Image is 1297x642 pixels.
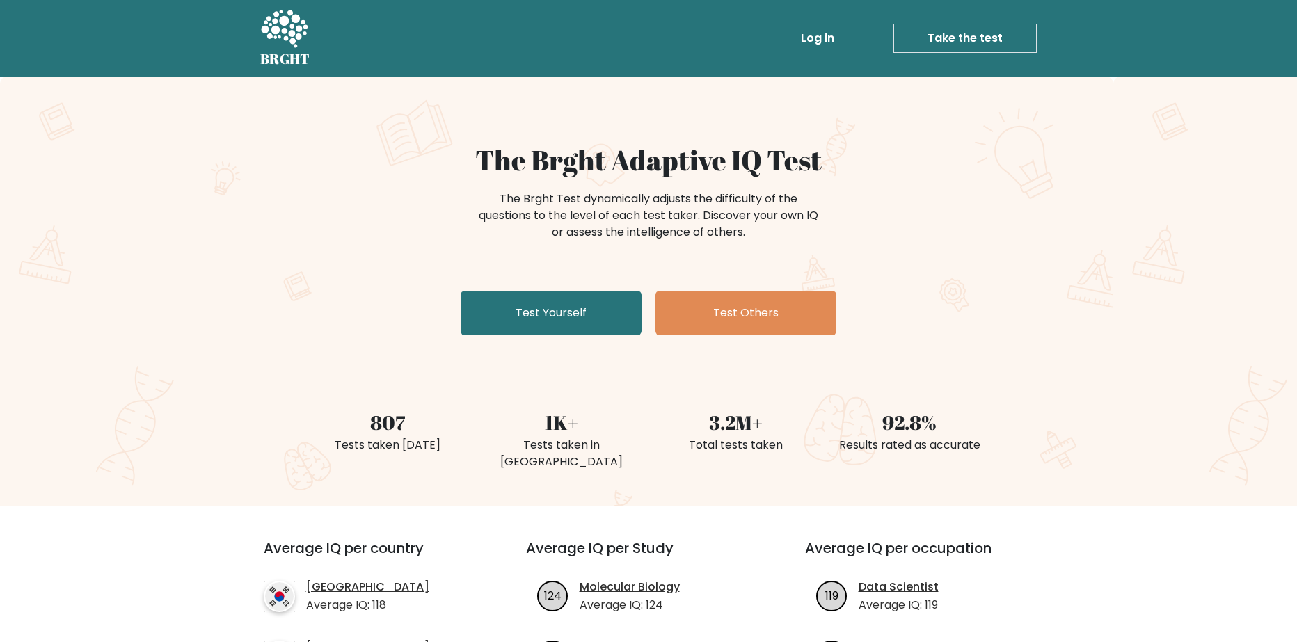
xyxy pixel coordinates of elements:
text: 119 [825,587,838,603]
p: Average IQ: 124 [580,597,680,613]
img: country [264,581,295,612]
div: Total tests taken [657,437,814,454]
a: BRGHT [260,6,310,71]
div: 807 [309,408,466,437]
div: Tests taken [DATE] [309,437,466,454]
a: Test Others [655,291,836,335]
h3: Average IQ per country [264,540,476,573]
div: 92.8% [831,408,988,437]
p: Average IQ: 118 [306,597,429,613]
a: [GEOGRAPHIC_DATA] [306,579,429,595]
a: Take the test [893,24,1037,53]
a: Log in [795,24,840,52]
h3: Average IQ per Study [526,540,772,573]
p: Average IQ: 119 [859,597,939,613]
h5: BRGHT [260,51,310,67]
div: Tests taken in [GEOGRAPHIC_DATA] [483,437,640,470]
div: Results rated as accurate [831,437,988,454]
div: 3.2M+ [657,408,814,437]
a: Molecular Biology [580,579,680,595]
a: Test Yourself [461,291,642,335]
div: 1K+ [483,408,640,437]
div: The Brght Test dynamically adjusts the difficulty of the questions to the level of each test take... [475,191,822,241]
h3: Average IQ per occupation [805,540,1051,573]
a: Data Scientist [859,579,939,595]
h1: The Brght Adaptive IQ Test [309,143,988,177]
text: 124 [544,587,562,603]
